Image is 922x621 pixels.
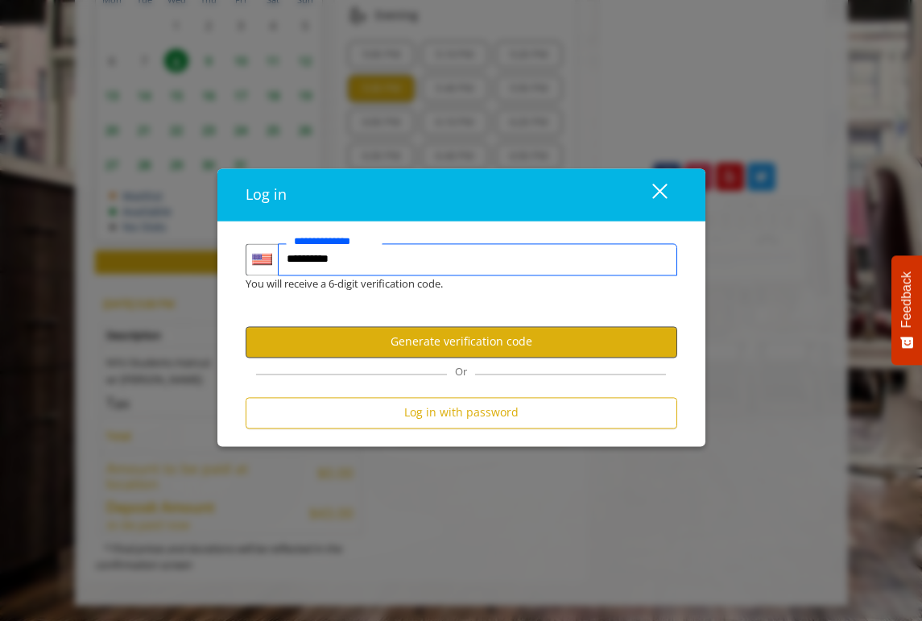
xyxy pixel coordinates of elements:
button: Log in with password [246,397,677,428]
span: Feedback [899,271,914,328]
button: close dialog [622,178,677,211]
div: close dialog [634,183,666,207]
div: You will receive a 6-digit verification code. [234,275,665,292]
button: Generate verification code [246,326,677,358]
button: Feedback - Show survey [891,255,922,365]
div: Country [246,243,278,275]
span: Log in [246,184,287,204]
span: Or [447,364,475,379]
